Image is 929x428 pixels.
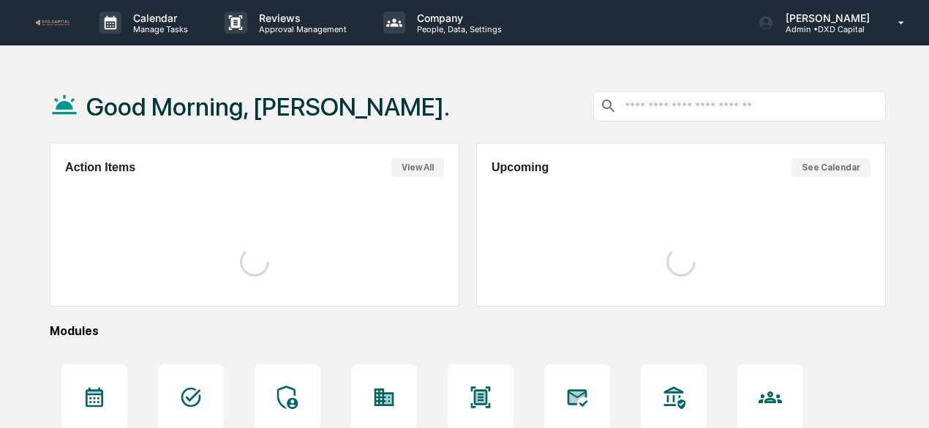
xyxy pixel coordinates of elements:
[774,24,877,34] p: Admin • DXD Capital
[492,161,549,174] h2: Upcoming
[121,24,195,34] p: Manage Tasks
[35,19,70,26] img: logo
[247,12,354,24] p: Reviews
[247,24,354,34] p: Approval Management
[405,24,509,34] p: People, Data, Settings
[86,92,450,121] h1: Good Morning, [PERSON_NAME].
[65,161,135,174] h2: Action Items
[791,158,870,177] button: See Calendar
[405,12,509,24] p: Company
[50,324,886,338] div: Modules
[121,12,195,24] p: Calendar
[774,12,877,24] p: [PERSON_NAME]
[391,158,444,177] button: View All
